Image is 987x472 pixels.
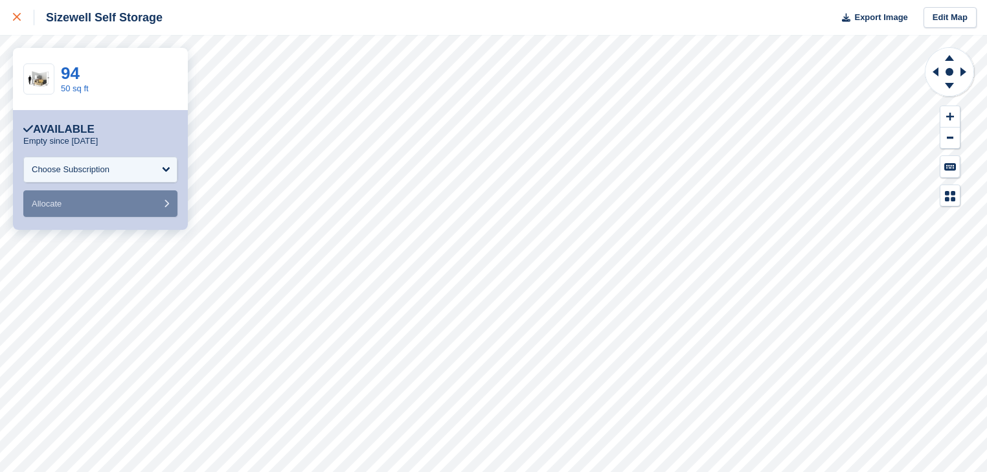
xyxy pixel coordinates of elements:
a: 94 [61,63,80,83]
p: Empty since [DATE] [23,136,98,146]
a: Edit Map [924,7,977,28]
button: Export Image [834,7,908,28]
button: Map Legend [940,185,960,207]
button: Keyboard Shortcuts [940,156,960,177]
button: Zoom Out [940,128,960,149]
span: Export Image [854,11,907,24]
span: Allocate [32,199,62,208]
a: 50 sq ft [61,84,89,93]
button: Allocate [23,190,177,217]
div: Choose Subscription [32,163,109,176]
div: Sizewell Self Storage [34,10,163,25]
button: Zoom In [940,106,960,128]
img: 50.jpg [24,68,54,91]
div: Available [23,123,95,136]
